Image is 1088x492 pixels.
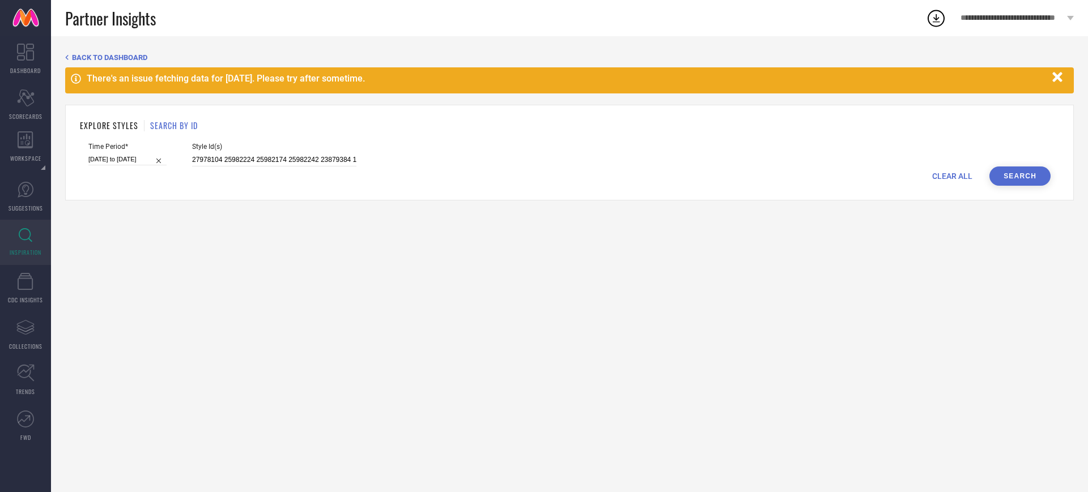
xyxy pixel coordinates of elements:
[65,53,1074,62] div: Back TO Dashboard
[192,143,356,151] span: Style Id(s)
[10,248,41,256] span: INSPIRATION
[10,154,41,162] span: WORKSPACE
[926,8,946,28] div: Open download list
[20,433,31,442] span: FWD
[932,172,972,181] span: CLEAR ALL
[9,342,42,350] span: COLLECTIONS
[80,119,138,131] h1: EXPLORE STYLES
[16,387,35,396] span: TRENDS
[192,153,356,166] input: Enter comma separated style ids e.g. 12345, 67890
[88,153,167,165] input: Select time period
[65,7,156,30] span: Partner Insights
[9,112,42,121] span: SCORECARDS
[87,73,1047,84] div: There's an issue fetching data for [DATE]. Please try after sometime.
[72,53,147,62] span: BACK TO DASHBOARD
[88,143,167,151] span: Time Period*
[8,296,43,304] span: CDC INSIGHTS
[150,119,198,131] h1: SEARCH BY ID
[10,66,41,75] span: DASHBOARD
[8,204,43,212] span: SUGGESTIONS
[989,166,1051,186] button: Search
